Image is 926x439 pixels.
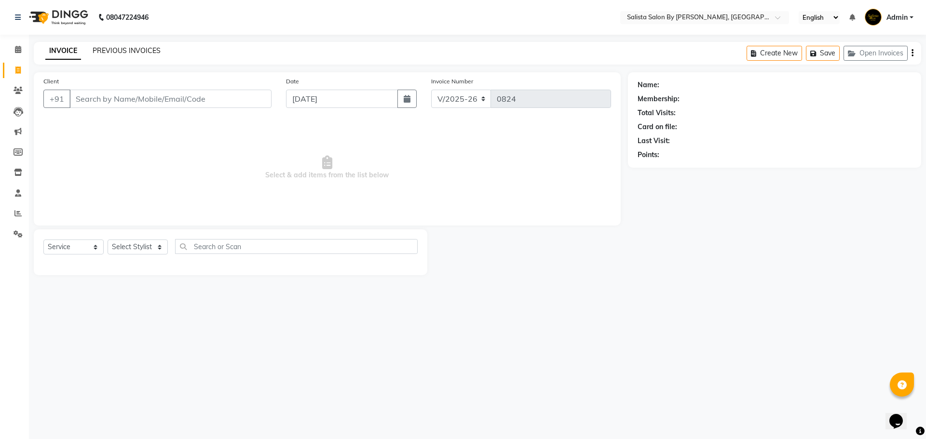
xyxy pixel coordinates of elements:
[638,94,680,104] div: Membership:
[43,90,70,108] button: +91
[638,108,676,118] div: Total Visits:
[43,120,611,216] span: Select & add items from the list below
[886,13,908,23] span: Admin
[844,46,908,61] button: Open Invoices
[286,77,299,86] label: Date
[45,42,81,60] a: INVOICE
[638,80,659,90] div: Name:
[43,77,59,86] label: Client
[175,239,418,254] input: Search or Scan
[638,150,659,160] div: Points:
[806,46,840,61] button: Save
[885,400,916,429] iframe: chat widget
[638,122,677,132] div: Card on file:
[431,77,473,86] label: Invoice Number
[747,46,802,61] button: Create New
[106,4,149,31] b: 08047224946
[865,9,882,26] img: Admin
[25,4,91,31] img: logo
[638,136,670,146] div: Last Visit:
[93,46,161,55] a: PREVIOUS INVOICES
[69,90,272,108] input: Search by Name/Mobile/Email/Code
